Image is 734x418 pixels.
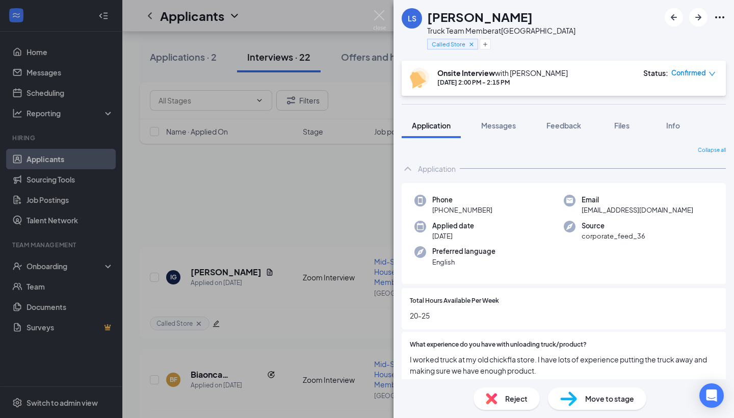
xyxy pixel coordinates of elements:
svg: ArrowLeftNew [668,11,680,23]
div: Truck Team Member at [GEOGRAPHIC_DATA] [427,25,575,36]
span: English [432,257,495,267]
svg: ChevronUp [402,163,414,175]
div: [DATE] 2:00 PM - 2:15 PM [437,78,568,87]
div: Application [418,164,456,174]
span: [DATE] [432,231,474,241]
span: [EMAIL_ADDRESS][DOMAIN_NAME] [582,205,693,215]
svg: Plus [482,41,488,47]
span: Application [412,121,451,130]
span: corporate_feed_36 [582,231,645,241]
svg: Ellipses [714,11,726,23]
span: Email [582,195,693,205]
svg: ArrowRight [692,11,704,23]
span: Phone [432,195,492,205]
span: 20-25 [410,310,718,321]
span: down [709,70,716,77]
span: Move to stage [585,393,634,404]
span: Confirmed [671,68,706,78]
span: Collapse all [698,146,726,154]
span: [PHONE_NUMBER] [432,205,492,215]
span: What experience do you have with unloading truck/product? [410,340,587,350]
span: Reject [505,393,528,404]
b: Onsite Interview [437,68,495,77]
span: Files [614,121,630,130]
span: Applied date [432,221,474,231]
div: with [PERSON_NAME] [437,68,568,78]
button: ArrowRight [689,8,707,27]
h1: [PERSON_NAME] [427,8,533,25]
div: LS [408,13,416,23]
span: I worked truck at my old chickfla store. I have lots of experience putting the truck away and mak... [410,354,718,376]
span: Info [666,121,680,130]
button: Plus [480,39,491,49]
span: Preferred language [432,246,495,256]
span: Feedback [546,121,581,130]
span: Source [582,221,645,231]
span: Total Hours Available Per Week [410,296,499,306]
button: ArrowLeftNew [665,8,683,27]
div: Status : [643,68,668,78]
span: Messages [481,121,516,130]
span: Called Store [432,40,465,48]
div: Open Intercom Messenger [699,383,724,408]
svg: Cross [468,41,475,48]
